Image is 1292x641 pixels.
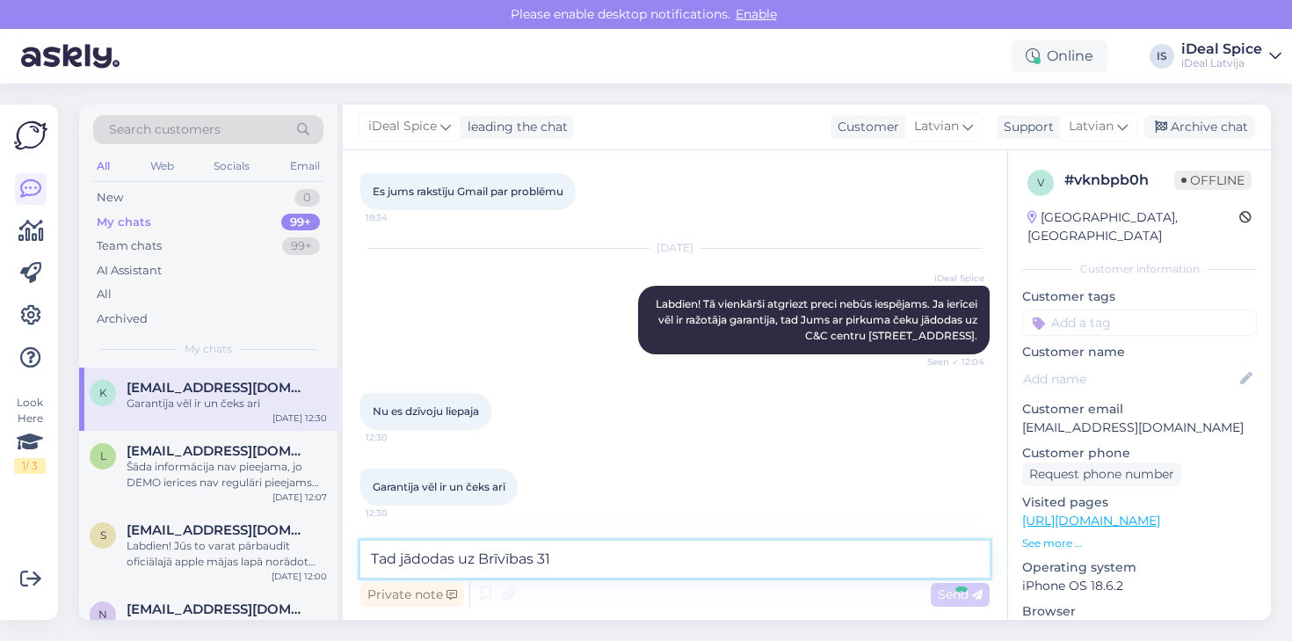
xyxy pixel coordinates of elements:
[730,6,782,22] span: Enable
[1022,261,1257,277] div: Customer information
[1022,558,1257,577] p: Operating system
[1064,170,1174,191] div: # vknbpb0h
[918,272,984,285] span: iDeal Spice
[1150,44,1174,69] div: IS
[1069,117,1114,136] span: Latvian
[127,538,327,570] div: Labdien! Jūs to varat pārbaudīt oficiālajā apple mājas lapā norādot sērijas numuru, kurš atrodās ...
[918,355,984,368] span: Seen ✓ 12:04
[272,491,327,504] div: [DATE] 12:07
[1022,343,1257,361] p: Customer name
[1022,493,1257,512] p: Visited pages
[127,380,309,396] span: kristianssramko@gmail.com
[210,155,253,178] div: Socials
[127,459,327,491] div: Šāda informācija nav pieejama, jo DEMO ierīces nav regulāri pieejams iegādāties
[997,118,1054,136] div: Support
[1022,602,1257,621] p: Browser
[1022,444,1257,463] p: Customer phone
[14,119,47,152] img: Askly Logo
[1181,42,1281,70] a: iDeal SpiceiDeal Latvija
[1022,535,1257,551] p: See more ...
[656,297,980,342] span: Labdien! Tā vienkārši atgriezt preci nebūs iespējams. Ja ierīcei vēl ir ražotāja garantija, tad J...
[287,155,323,178] div: Email
[98,608,107,621] span: n
[1022,400,1257,419] p: Customer email
[127,396,327,412] div: Garantija vēl ir un čeks arī
[366,431,432,444] span: 12:30
[1022,577,1257,595] p: iPhone OS 18.6.2
[373,480,505,493] span: Garantija vēl ir un čeks arī
[461,118,568,136] div: leading the chat
[366,506,432,520] span: 12:30
[1012,40,1107,72] div: Online
[1181,42,1262,56] div: iDeal Spice
[360,240,990,256] div: [DATE]
[93,155,113,178] div: All
[97,189,123,207] div: New
[368,117,437,136] span: iDeal Spice
[366,211,432,224] span: 18:34
[97,310,148,328] div: Archived
[1022,513,1160,528] a: [URL][DOMAIN_NAME]
[1023,369,1237,389] input: Add name
[1027,208,1239,245] div: [GEOGRAPHIC_DATA], [GEOGRAPHIC_DATA]
[1181,56,1262,70] div: iDeal Latvija
[1174,171,1252,190] span: Offline
[282,237,320,255] div: 99+
[100,449,106,463] span: l
[281,214,320,231] div: 99+
[97,214,151,231] div: My chats
[1022,288,1257,306] p: Customer tags
[127,601,309,617] span: nikizzz16@gmail.com
[373,404,479,418] span: Nu es dzīvoju liepaja
[1022,419,1257,437] p: [EMAIL_ADDRESS][DOMAIN_NAME]
[100,528,106,542] span: s
[185,341,232,357] span: My chats
[914,117,959,136] span: Latvian
[99,386,107,399] span: k
[1037,176,1044,189] span: v
[14,395,46,474] div: Look Here
[1022,310,1257,336] input: Add a tag
[97,262,162,280] div: AI Assistant
[1022,463,1181,486] div: Request phone number
[831,118,899,136] div: Customer
[294,189,320,207] div: 0
[272,412,327,425] div: [DATE] 12:30
[127,443,309,459] span: lauramartinsone3@gmail.com
[14,458,46,474] div: 1 / 3
[97,237,162,255] div: Team chats
[147,155,178,178] div: Web
[109,120,221,139] span: Search customers
[272,570,327,583] div: [DATE] 12:00
[127,522,309,538] span: sandrisstankevics@gmail.com
[373,185,563,198] span: Es jums rakstīju Gmail par problēmu
[97,286,112,303] div: All
[1144,115,1255,139] div: Archive chat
